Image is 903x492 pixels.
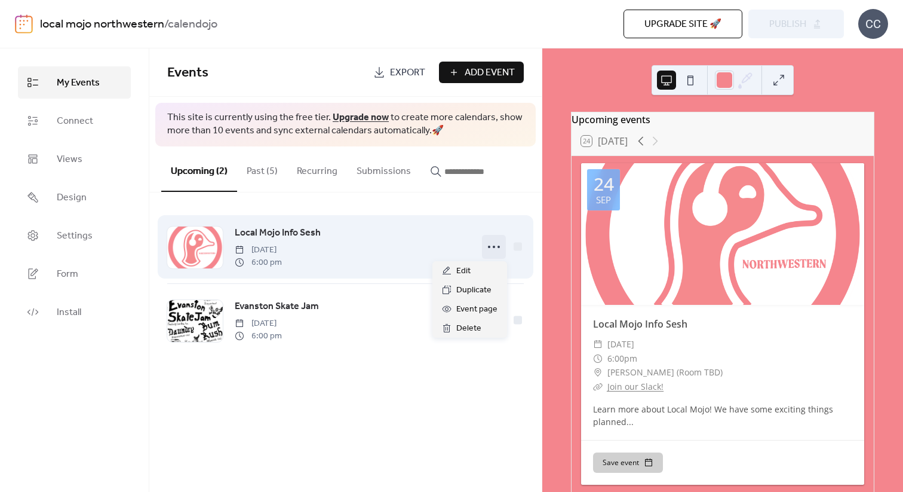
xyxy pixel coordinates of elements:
[439,62,524,83] button: Add Event
[235,225,321,241] a: Local Mojo Info Sesh
[161,146,237,192] button: Upcoming (2)
[18,181,131,213] a: Design
[57,229,93,243] span: Settings
[237,146,287,191] button: Past (5)
[18,105,131,137] a: Connect
[18,66,131,99] a: My Events
[593,365,603,380] div: ​
[235,226,321,240] span: Local Mojo Info Sesh
[623,10,742,38] button: Upgrade site 🚀
[167,60,208,86] span: Events
[57,76,100,90] span: My Events
[167,111,524,138] span: This site is currently using the free tier. to create more calendars, show more than 10 events an...
[15,14,33,33] img: logo
[593,337,603,352] div: ​
[572,112,874,127] div: Upcoming events
[390,66,425,80] span: Export
[18,258,131,290] a: Form
[347,146,420,191] button: Submissions
[465,66,515,80] span: Add Event
[364,62,434,83] a: Export
[594,175,614,193] div: 24
[235,330,282,343] span: 6:00 pm
[57,305,81,320] span: Install
[607,337,634,352] span: [DATE]
[235,244,282,256] span: [DATE]
[18,296,131,328] a: Install
[644,17,721,32] span: Upgrade site 🚀
[607,352,637,366] span: 6:00pm
[456,283,492,298] span: Duplicate
[18,219,131,252] a: Settings
[57,152,82,167] span: Views
[858,9,888,39] div: CC
[593,453,663,473] button: Save event
[164,13,168,36] b: /
[57,191,87,205] span: Design
[593,352,603,366] div: ​
[333,108,389,127] a: Upgrade now
[287,146,347,191] button: Recurring
[593,380,603,394] div: ​
[607,365,723,380] span: [PERSON_NAME] (Room TBD)
[57,267,78,282] span: Form
[456,264,471,279] span: Edit
[593,317,687,331] a: Local Mojo Info Sesh
[235,299,319,314] a: Evanston Skate Jam
[57,114,93,129] span: Connect
[40,13,164,36] a: local mojo northwestern
[456,302,497,317] span: Event page
[456,322,481,336] span: Delete
[235,317,282,330] span: [DATE]
[18,143,131,175] a: Views
[168,13,217,36] b: calendojo
[596,195,611,204] div: Sep
[235,256,282,269] span: 6:00 pm
[607,381,664,392] a: Join our Slack!
[581,403,864,428] div: Learn more about Local Mojo! We have some exciting things planned...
